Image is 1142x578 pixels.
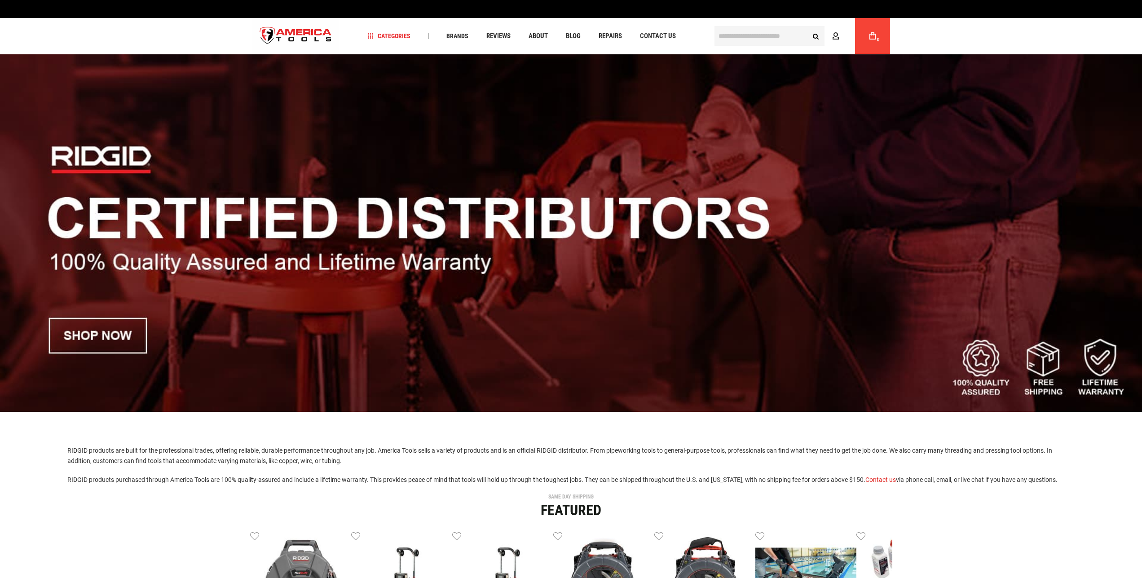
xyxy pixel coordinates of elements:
a: Categories [363,30,414,42]
span: 0 [877,37,880,42]
span: Contact Us [640,33,676,40]
span: Reviews [486,33,511,40]
a: 0 [864,18,881,54]
a: Reviews [482,30,515,42]
a: Blog [562,30,585,42]
a: Repairs [595,30,626,42]
div: SAME DAY SHIPPING [250,494,892,499]
span: Blog [566,33,581,40]
button: Search [807,27,825,44]
a: Contact Us [636,30,680,42]
span: Brands [446,33,468,39]
p: RIDGID products are built for the professional trades, offering reliable, durable performance thr... [67,446,1075,466]
div: Featured [250,503,892,517]
a: About [525,30,552,42]
a: store logo [252,19,340,53]
span: About [529,33,548,40]
span: Categories [367,33,410,39]
p: RIDGID products purchased through America Tools are 100% quality-assured and include a lifetime w... [67,475,1075,485]
a: Brands [442,30,472,42]
span: Repairs [599,33,622,40]
img: America Tools [252,19,340,53]
a: Contact us [865,476,896,483]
